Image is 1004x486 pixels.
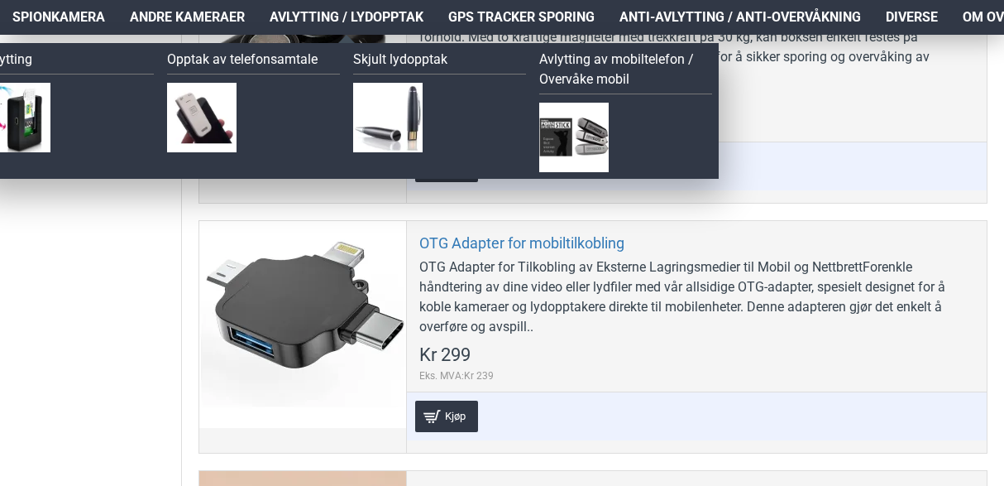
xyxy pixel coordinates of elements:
span: Spionkamera [12,7,105,27]
span: Kr 299 [419,346,471,364]
a: Avlytting av mobiltelefon / Overvåke mobil [539,50,712,94]
a: Opptak av telefonsamtale [167,50,340,75]
a: OTG Adapter for mobiltilkobling [419,233,624,253]
img: Opptak av telefonsamtale [167,83,237,152]
span: Diverse [886,7,938,27]
a: Skjult lydopptak [353,50,526,75]
span: Avlytting / Lydopptak [270,7,423,27]
span: Anti-avlytting / Anti-overvåkning [619,7,861,27]
span: Andre kameraer [130,7,245,27]
a: OTG Adapter for mobiltilkobling OTG Adapter for mobiltilkobling [199,221,406,428]
img: Skjult lydopptak [353,83,423,152]
span: GPS Tracker Sporing [448,7,595,27]
span: Eks. MVA:Kr 239 [419,368,494,383]
div: OTG Adapter for Tilkobling av Eksterne Lagringsmedier til Mobil og NettbrettForenkle håndtering a... [419,257,974,337]
img: Avlytting av mobiltelefon / Overvåke mobil [539,103,609,172]
span: Kjøp [441,411,470,421]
